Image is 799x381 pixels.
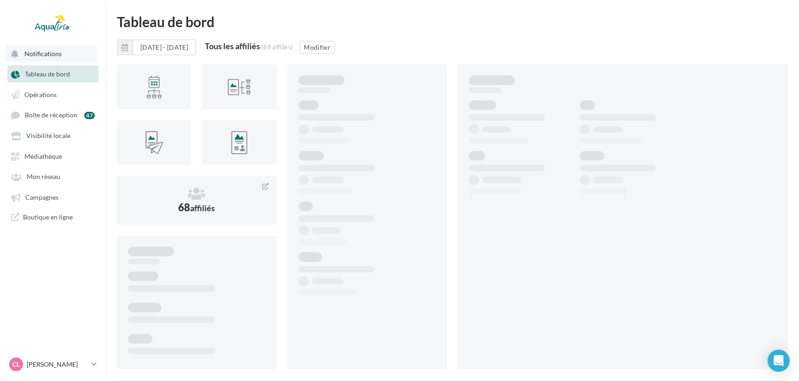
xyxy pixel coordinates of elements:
a: Boîte de réception 47 [6,106,100,123]
span: affiliés [190,203,215,213]
a: Tableau de bord [6,65,100,82]
a: Visibilité locale [6,127,100,144]
button: Notifications [6,45,97,62]
div: (68 affiliés) [261,43,293,51]
div: Open Intercom Messenger [768,350,790,372]
a: Mon réseau [6,168,100,185]
p: [PERSON_NAME] [27,360,88,369]
a: CL [PERSON_NAME] [7,356,98,373]
span: Visibilité locale [26,132,70,140]
a: Opérations [6,86,100,103]
span: Boutique en ligne [23,213,73,221]
button: [DATE] - [DATE] [133,40,196,55]
div: Tous les affiliés [205,42,260,50]
span: Campagnes [25,193,58,201]
span: Médiathèque [24,152,62,160]
span: 68 [178,201,215,214]
button: [DATE] - [DATE] [117,40,196,55]
div: Tableau de bord [117,15,788,29]
span: Tableau de bord [25,70,70,78]
span: Mon réseau [27,173,60,181]
a: Campagnes [6,189,100,205]
button: Modifier [300,41,335,54]
span: Notifications [24,50,62,58]
span: CL [12,360,20,369]
a: Médiathèque [6,148,100,164]
span: Opérations [24,91,57,98]
div: 47 [84,112,95,119]
a: Boutique en ligne [6,209,100,225]
span: Boîte de réception [25,111,77,119]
